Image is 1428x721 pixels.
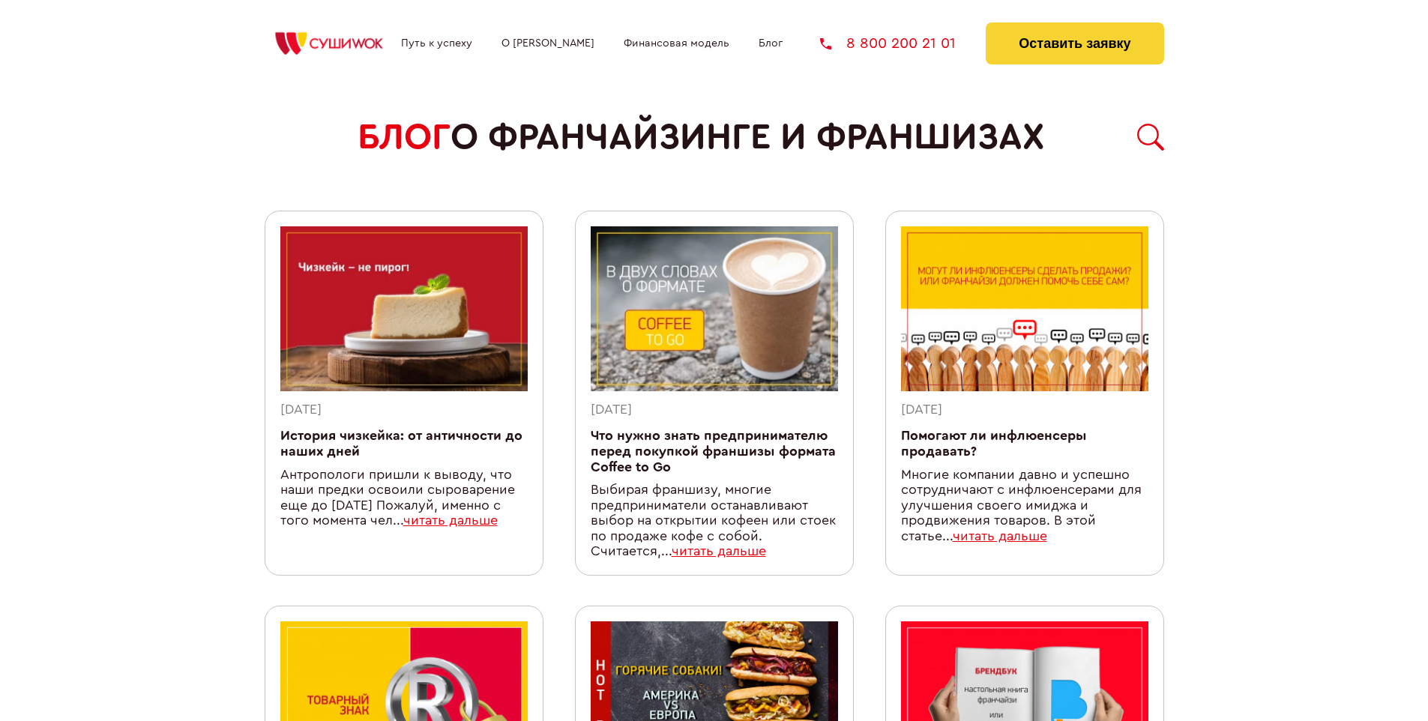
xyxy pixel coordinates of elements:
[501,37,594,49] a: О [PERSON_NAME]
[672,545,766,558] a: читать дальше
[901,429,1087,458] a: Помогают ли инфлюенсеры продавать?
[591,429,836,473] a: Что нужно знать предпринимателю перед покупкой франшизы формата Coffee to Go
[403,514,498,527] a: читать дальше
[591,402,838,418] div: [DATE]
[280,402,528,418] div: [DATE]
[901,468,1148,545] div: Многие компании давно и успешно сотрудничают с инфлюенсерами для улучшения своего имиджа и продви...
[986,22,1163,64] button: Оставить заявку
[358,117,451,158] span: БЛОГ
[401,37,472,49] a: Путь к успеху
[451,117,1044,158] span: о франчайзинге и франшизах
[280,468,528,529] div: Антропологи пришли к выводу, что наши предки освоили сыроварение еще до [DATE] Пожалуй, именно с ...
[953,530,1047,543] a: читать дальше
[901,402,1148,418] div: [DATE]
[280,429,522,458] a: История чизкейка: от античности до наших дней
[846,36,956,51] span: 8 800 200 21 01
[759,37,783,49] a: Блог
[624,37,729,49] a: Финансовая модель
[591,483,838,560] div: Выбирая франшизу, многие предприниматели останавливают выбор на открытии кофеен или стоек по прод...
[820,36,956,51] a: 8 800 200 21 01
